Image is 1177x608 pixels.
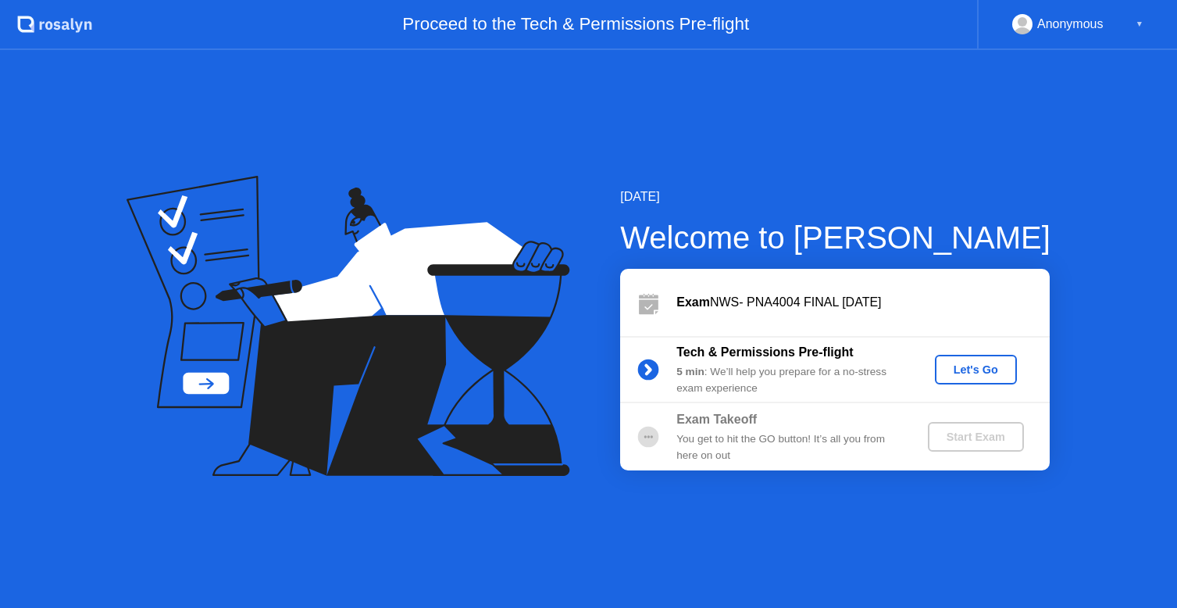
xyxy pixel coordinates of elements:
b: Exam [676,295,710,309]
div: : We’ll help you prepare for a no-stress exam experience [676,364,901,396]
div: Start Exam [934,431,1018,443]
b: Exam Takeoff [676,413,757,426]
div: NWS- PNA4004 FINAL [DATE] [676,293,1050,312]
div: You get to hit the GO button! It’s all you from here on out [676,431,901,463]
div: Welcome to [PERSON_NAME] [620,214,1050,261]
div: ▼ [1136,14,1143,34]
b: Tech & Permissions Pre-flight [676,345,853,359]
button: Start Exam [928,422,1024,452]
b: 5 min [676,366,704,377]
div: Anonymous [1037,14,1104,34]
button: Let's Go [935,355,1017,384]
div: Let's Go [941,363,1011,376]
div: [DATE] [620,188,1050,206]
